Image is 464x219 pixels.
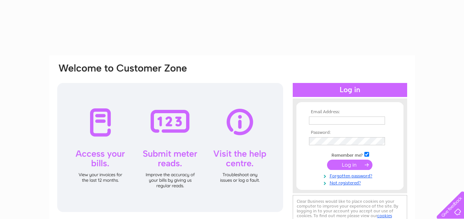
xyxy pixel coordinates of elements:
[307,130,393,135] th: Password:
[309,179,393,186] a: Not registered?
[327,160,372,170] input: Submit
[307,109,393,115] th: Email Address:
[309,172,393,179] a: Forgotten password?
[307,151,393,158] td: Remember me?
